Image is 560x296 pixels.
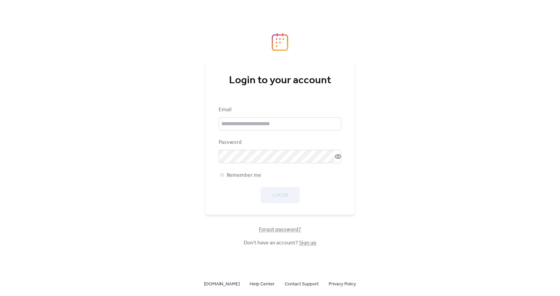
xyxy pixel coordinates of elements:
a: [DOMAIN_NAME] [204,280,240,288]
span: Remember me [227,171,261,179]
a: Sign up [299,238,316,248]
a: Forgot password? [259,228,301,231]
span: Help Center [250,280,275,288]
div: Password [219,139,340,147]
div: Email [219,106,340,114]
span: Contact Support [285,280,319,288]
div: Login to your account [219,74,341,87]
span: [DOMAIN_NAME] [204,280,240,288]
span: Privacy Policy [329,280,356,288]
span: Forgot password? [259,226,301,234]
img: logo [272,33,288,51]
span: Don't have an account? [244,239,316,247]
a: Help Center [250,280,275,288]
a: Contact Support [285,280,319,288]
a: Privacy Policy [329,280,356,288]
